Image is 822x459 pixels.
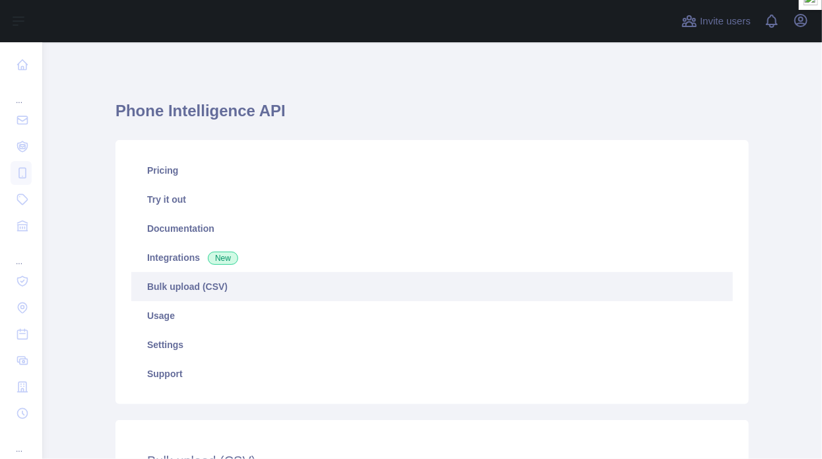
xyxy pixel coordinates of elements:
a: Support [131,359,733,388]
a: Settings [131,330,733,359]
a: Documentation [131,214,733,243]
span: Invite users [700,14,751,29]
span: New [208,252,238,265]
div: ... [11,240,32,267]
div: ... [11,428,32,454]
div: ... [11,79,32,106]
button: Invite users [679,11,753,32]
h1: Phone Intelligence API [115,100,749,132]
a: Usage [131,301,733,330]
a: Try it out [131,185,733,214]
a: Integrations New [131,243,733,272]
a: Bulk upload (CSV) [131,272,733,301]
a: Pricing [131,156,733,185]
